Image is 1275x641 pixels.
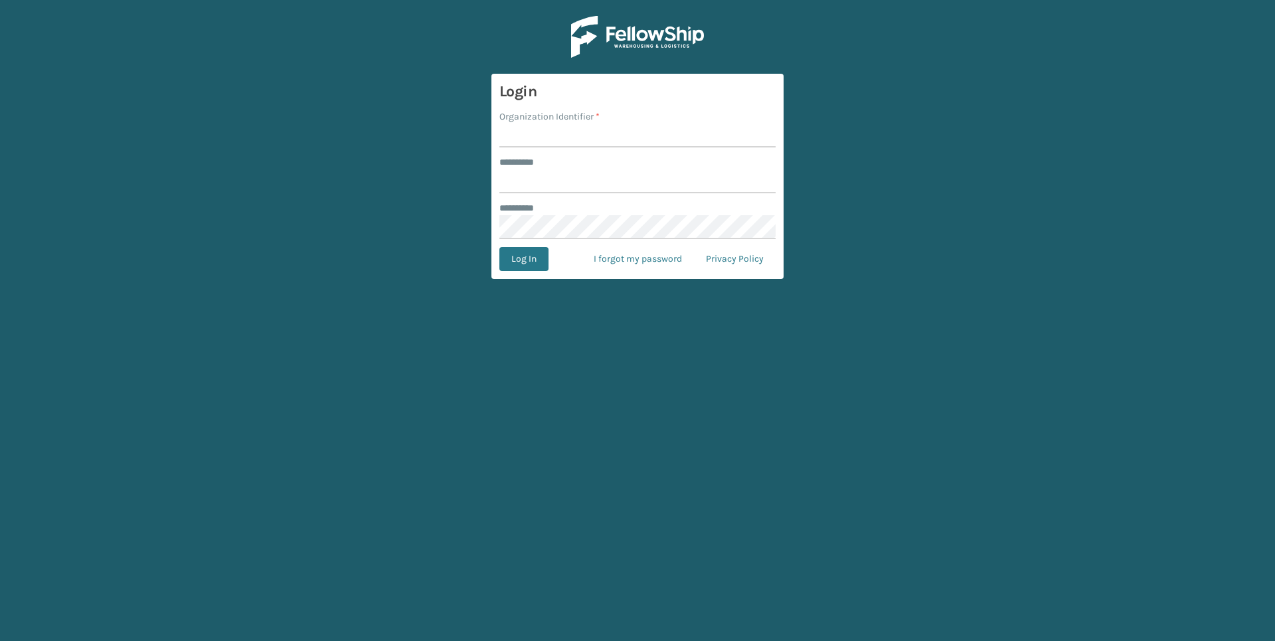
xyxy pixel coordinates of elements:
[499,247,549,271] button: Log In
[571,16,704,58] img: Logo
[694,247,776,271] a: Privacy Policy
[582,247,694,271] a: I forgot my password
[499,110,600,124] label: Organization Identifier
[499,82,776,102] h3: Login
